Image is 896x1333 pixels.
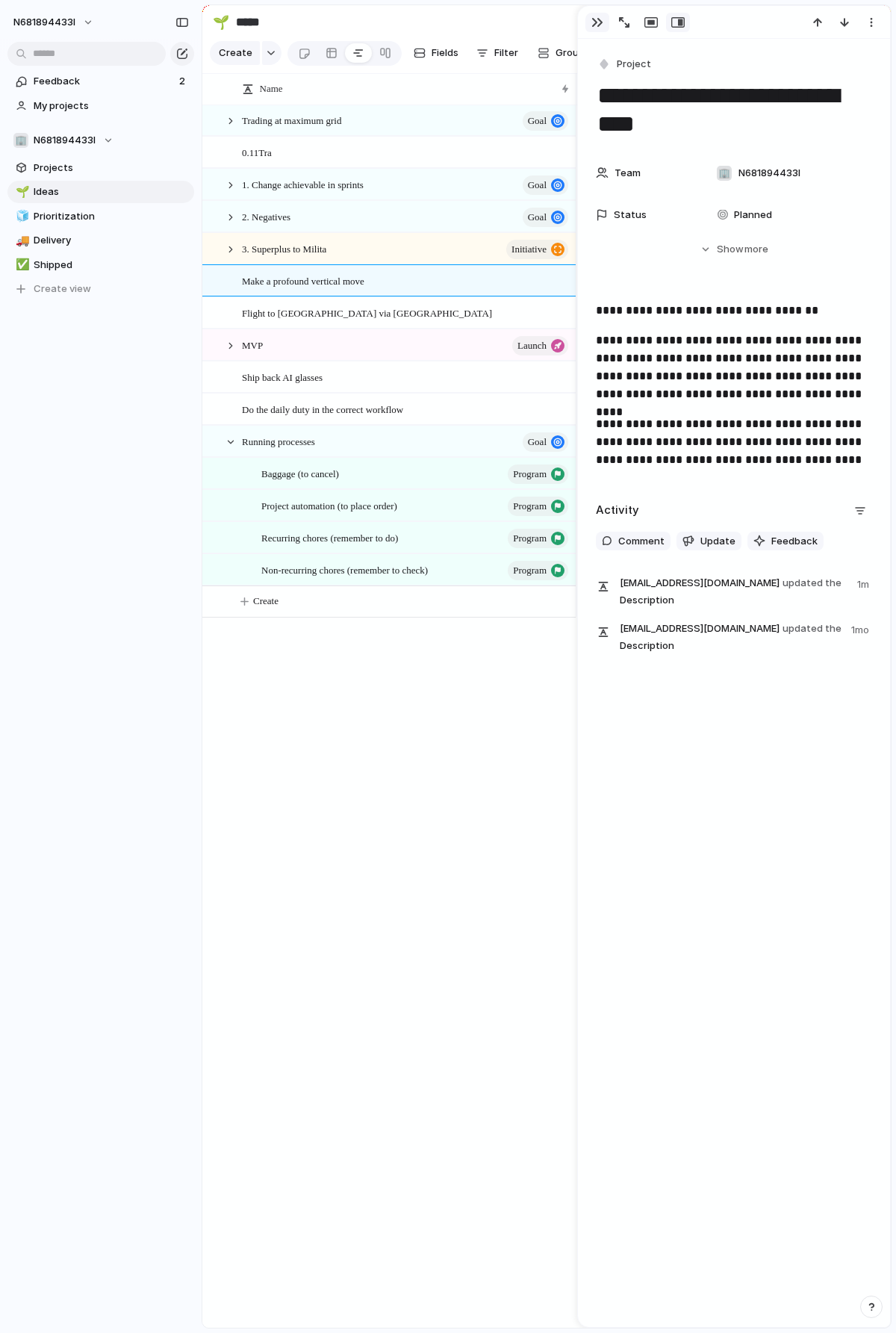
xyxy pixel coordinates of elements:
[13,184,28,199] button: 🌱
[508,529,568,548] button: program
[7,95,194,117] a: My projects
[261,497,397,514] span: Project automation (to place order)
[528,175,547,196] span: goal
[508,497,568,516] button: program
[506,240,568,259] button: initiative
[523,208,568,227] button: goal
[508,561,568,580] button: program
[717,166,732,181] div: 🏢
[517,335,547,356] span: launch
[470,41,524,65] button: Filter
[513,496,547,517] span: program
[260,81,283,96] span: Name
[747,532,824,551] button: Feedback
[494,46,518,60] span: Filter
[7,229,194,252] a: 🚚Delivery
[16,256,26,273] div: ✅
[620,620,842,653] span: Description
[596,532,671,551] button: Comment
[734,208,772,223] span: Planned
[179,74,188,89] span: 2
[13,258,28,273] button: ✅
[620,576,780,591] span: [EMAIL_ADDRESS][DOMAIN_NAME]
[261,529,398,546] span: Recurring chores (remember to do)
[34,99,189,114] span: My projects
[7,129,194,152] button: 🏢N681894433l
[16,208,26,225] div: 🧊
[242,111,342,128] span: Trading at maximum grid
[620,574,848,608] span: Description
[7,205,194,228] a: 🧊Prioritization
[34,233,189,248] span: Delivery
[242,432,315,450] span: Running processes
[34,161,189,175] span: Projects
[16,232,26,249] div: 🚚
[408,41,464,65] button: Fields
[857,574,872,592] span: 1m
[16,184,26,201] div: 🌱
[242,143,272,161] span: 0.11Tra
[34,209,189,224] span: Prioritization
[242,175,364,193] span: 1. Change achievable in sprints
[528,432,547,453] span: goal
[261,561,428,578] span: Non-recurring chores (remember to check)
[512,336,568,355] button: launch
[242,208,290,225] span: 2. Negatives
[7,70,194,93] a: Feedback2
[242,240,326,257] span: 3. Superplus to Milita
[7,254,194,276] a: ✅Shipped
[511,239,547,260] span: initiative
[7,181,194,203] a: 🌱Ideas
[34,282,91,296] span: Create view
[596,502,639,519] h2: Activity
[676,532,741,551] button: Update
[13,233,28,248] button: 🚚
[242,400,403,417] span: Do the daily duty in the correct workflow
[783,576,841,591] span: updated the
[620,621,780,636] span: [EMAIL_ADDRESS][DOMAIN_NAME]
[7,278,194,300] button: Create view
[34,184,189,199] span: Ideas
[242,336,263,353] span: MVP
[556,46,585,60] span: Group
[7,157,194,179] a: Projects
[213,12,229,32] div: 🌱
[700,534,735,549] span: Update
[617,57,651,72] span: Project
[7,10,102,34] button: n681894433l
[771,534,818,549] span: Feedback
[594,54,656,75] button: Project
[13,209,28,224] button: 🧊
[219,46,252,60] span: Create
[13,15,75,30] span: n681894433l
[513,560,547,581] span: program
[783,621,841,636] span: updated the
[432,46,458,60] span: Fields
[523,432,568,452] button: goal
[523,175,568,195] button: goal
[851,620,872,638] span: 1mo
[261,464,339,482] span: Baggage (to cancel)
[615,166,641,181] span: Team
[738,166,800,181] span: N681894433l
[253,594,279,609] span: Create
[513,528,547,549] span: program
[528,111,547,131] span: goal
[513,464,547,485] span: program
[508,464,568,484] button: program
[209,10,233,34] button: 🌱
[34,258,189,273] span: Shipped
[717,242,744,257] span: Show
[614,208,647,223] span: Status
[528,207,547,228] span: goal
[13,133,28,148] div: 🏢
[242,304,492,321] span: Flight to [GEOGRAPHIC_DATA] via [GEOGRAPHIC_DATA]
[596,236,872,263] button: Showmore
[618,534,665,549] span: Comment
[210,41,260,65] button: Create
[34,133,96,148] span: N681894433l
